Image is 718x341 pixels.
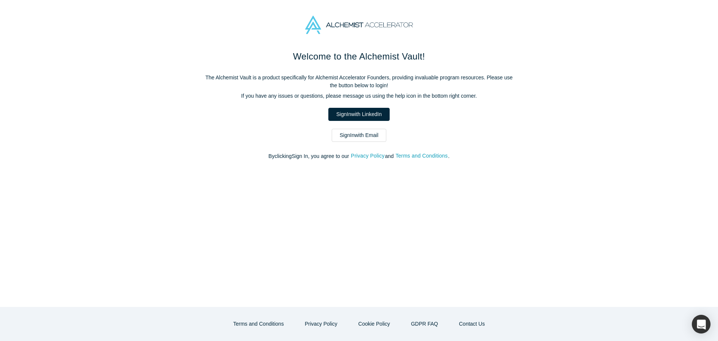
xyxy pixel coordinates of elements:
[395,152,448,160] button: Terms and Conditions
[202,74,516,89] p: The Alchemist Vault is a product specifically for Alchemist Accelerator Founders, providing inval...
[328,108,389,121] a: SignInwith LinkedIn
[202,152,516,160] p: By clicking Sign In , you agree to our and .
[297,317,345,331] button: Privacy Policy
[451,317,493,331] button: Contact Us
[202,50,516,63] h1: Welcome to the Alchemist Vault!
[350,317,398,331] button: Cookie Policy
[403,317,446,331] a: GDPR FAQ
[305,16,413,34] img: Alchemist Accelerator Logo
[350,152,385,160] button: Privacy Policy
[202,92,516,100] p: If you have any issues or questions, please message us using the help icon in the bottom right co...
[332,129,386,142] a: SignInwith Email
[225,317,292,331] button: Terms and Conditions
